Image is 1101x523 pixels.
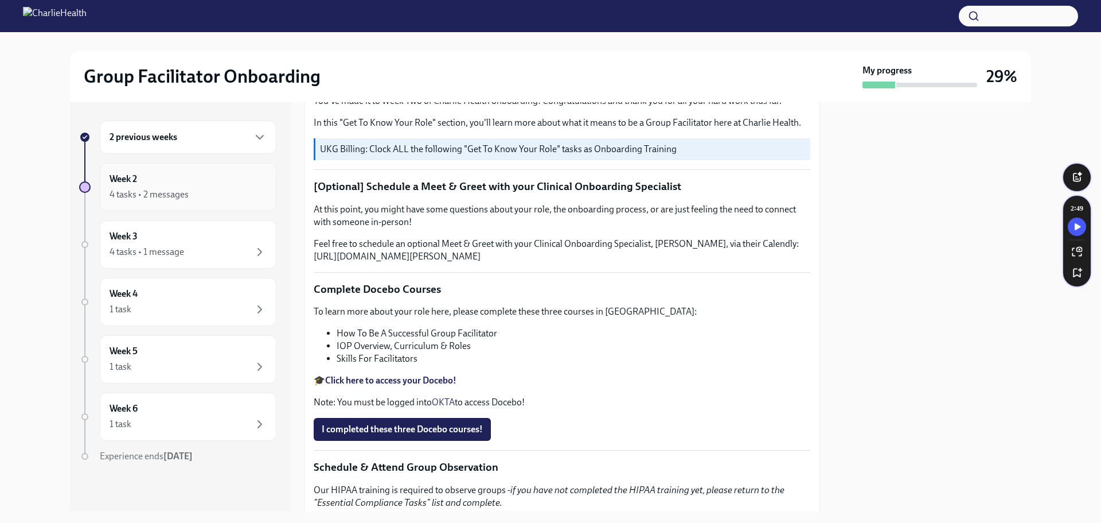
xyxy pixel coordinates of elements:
[163,451,193,462] strong: [DATE]
[110,303,131,316] div: 1 task
[314,418,491,441] button: I completed these three Docebo courses!
[110,230,138,243] h6: Week 3
[314,485,784,508] em: if you have not completed the HIPAA training yet, please return to the "Essential Compliance Task...
[314,305,810,318] p: To learn more about your role here, please complete these three courses in [GEOGRAPHIC_DATA]:
[322,424,483,435] span: I completed these three Docebo courses!
[314,460,810,475] p: Schedule & Attend Group Observation
[110,361,131,373] div: 1 task
[79,335,276,383] a: Week 51 task
[110,131,177,144] h6: 2 previous weeks
[314,203,810,228] p: At this point, you might have some questions about your role, the onboarding process, or are just...
[432,397,455,408] a: OKTA
[314,484,810,509] p: Our HIPAA training is required to observe groups -
[79,220,276,269] a: Week 34 tasks • 1 message
[314,179,810,194] p: [Optional] Schedule a Meet & Greet with your Clinical Onboarding Specialist
[110,345,138,358] h6: Week 5
[110,173,137,185] h6: Week 2
[314,117,810,129] p: In this "Get To Know Your Role" section, you'll learn more about what it means to be a Group Faci...
[314,374,810,387] p: 🎓
[314,238,810,263] p: Feel free to schedule an optional Meet & Greet with your Clinical Onboarding Specialist, [PERSON_...
[79,163,276,211] a: Week 24 tasks • 2 messages
[79,278,276,326] a: Week 41 task
[337,340,810,352] li: IOP Overview, Curriculum & Roles
[314,396,810,409] p: Note: You must be logged into to access Docebo!
[110,288,138,300] h6: Week 4
[325,375,456,386] a: Click here to access your Docebo!
[337,327,810,340] li: How To Be A Successful Group Facilitator
[110,402,138,415] h6: Week 6
[862,64,912,77] strong: My progress
[100,121,276,154] div: 2 previous weeks
[110,246,184,258] div: 4 tasks • 1 message
[320,143,806,156] p: UKG Billing: Clock ALL the following "Get To Know Your Role" tasks as Onboarding Training
[100,451,193,462] span: Experience ends
[84,65,321,88] h2: Group Facilitator Onboarding
[23,7,87,25] img: CharlieHealth
[110,188,189,201] div: 4 tasks • 2 messages
[110,418,131,431] div: 1 task
[337,352,810,365] li: Skills For Facilitators
[986,66,1017,87] h3: 29%
[79,393,276,441] a: Week 61 task
[314,282,810,297] p: Complete Docebo Courses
